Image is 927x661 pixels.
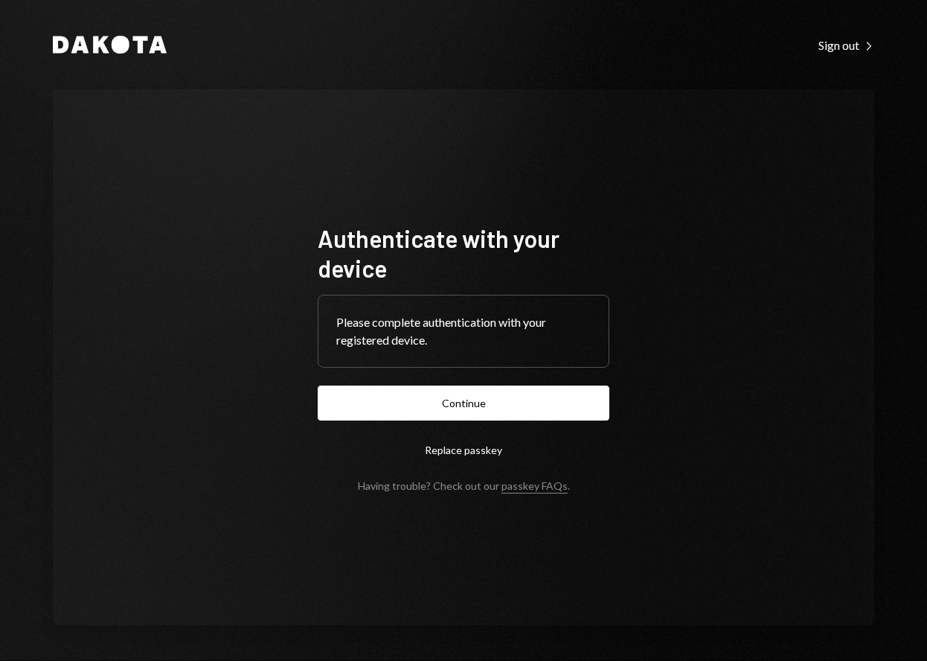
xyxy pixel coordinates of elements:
[818,38,874,53] div: Sign out
[336,313,591,349] div: Please complete authentication with your registered device.
[818,36,874,53] a: Sign out
[318,223,609,283] h1: Authenticate with your device
[318,386,609,421] button: Continue
[501,479,568,494] a: passkey FAQs
[318,432,609,467] button: Replace passkey
[358,479,570,492] div: Having trouble? Check out our .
